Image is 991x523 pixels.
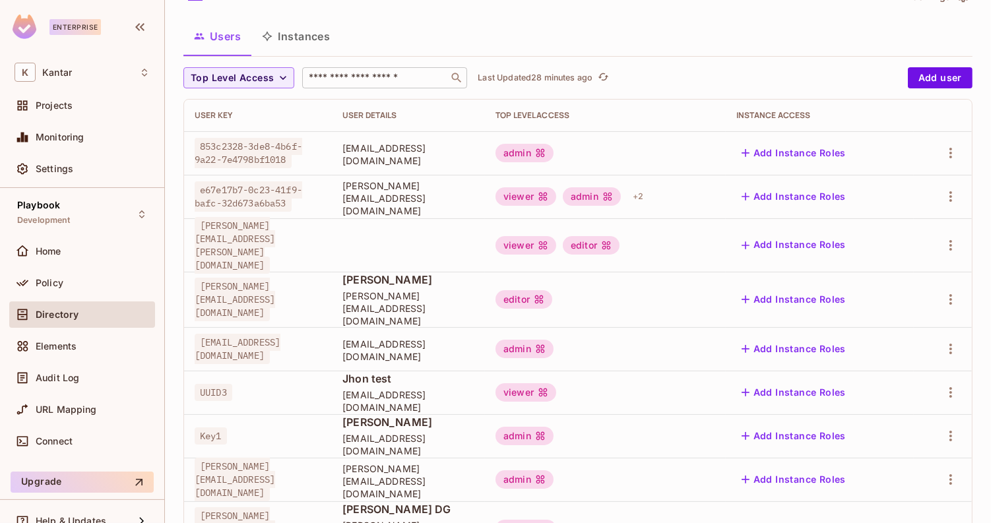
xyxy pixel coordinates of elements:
[36,373,79,383] span: Audit Log
[563,187,621,206] div: admin
[183,67,294,88] button: Top Level Access
[36,341,77,352] span: Elements
[736,338,851,359] button: Add Instance Roles
[36,164,73,174] span: Settings
[495,110,715,121] div: Top Level Access
[36,404,97,415] span: URL Mapping
[592,70,611,86] span: Click to refresh data
[495,340,554,358] div: admin
[195,181,302,212] span: e67e17b7-0c23-41f9-bafc-32d673a6ba53
[736,186,851,207] button: Add Instance Roles
[342,110,474,121] div: User Details
[342,462,474,500] span: [PERSON_NAME][EMAIL_ADDRESS][DOMAIN_NAME]
[495,236,556,255] div: viewer
[15,63,36,82] span: K
[736,382,851,403] button: Add Instance Roles
[36,100,73,111] span: Projects
[17,200,60,210] span: Playbook
[195,278,275,321] span: [PERSON_NAME][EMAIL_ADDRESS][DOMAIN_NAME]
[736,469,851,490] button: Add Instance Roles
[595,70,611,86] button: refresh
[342,142,474,167] span: [EMAIL_ADDRESS][DOMAIN_NAME]
[342,338,474,363] span: [EMAIL_ADDRESS][DOMAIN_NAME]
[42,67,72,78] span: Workspace: Kantar
[36,278,63,288] span: Policy
[908,67,973,88] button: Add user
[736,110,903,121] div: Instance Access
[36,436,73,446] span: Connect
[478,73,592,83] p: Last Updated 28 minutes ago
[195,138,302,168] span: 853c2328-3de8-4b6f-9a22-7e4798bf1018
[495,290,552,309] div: editor
[736,142,851,164] button: Add Instance Roles
[36,132,84,142] span: Monitoring
[598,71,609,84] span: refresh
[49,19,101,35] div: Enterprise
[736,289,851,310] button: Add Instance Roles
[342,179,474,217] span: [PERSON_NAME][EMAIL_ADDRESS][DOMAIN_NAME]
[736,425,851,446] button: Add Instance Roles
[342,290,474,327] span: [PERSON_NAME][EMAIL_ADDRESS][DOMAIN_NAME]
[195,110,321,121] div: User Key
[495,470,554,489] div: admin
[36,309,79,320] span: Directory
[191,70,274,86] span: Top Level Access
[736,235,851,256] button: Add Instance Roles
[195,427,227,445] span: Key1
[495,144,554,162] div: admin
[13,15,36,39] img: SReyMgAAAABJRU5ErkJggg==
[195,458,275,501] span: [PERSON_NAME][EMAIL_ADDRESS][DOMAIN_NAME]
[183,20,251,53] button: Users
[627,186,649,207] div: + 2
[342,432,474,457] span: [EMAIL_ADDRESS][DOMAIN_NAME]
[342,415,474,429] span: [PERSON_NAME]
[36,246,61,257] span: Home
[495,383,556,402] div: viewer
[342,502,474,516] span: [PERSON_NAME] DG
[251,20,340,53] button: Instances
[195,217,275,274] span: [PERSON_NAME][EMAIL_ADDRESS][PERSON_NAME][DOMAIN_NAME]
[195,384,232,401] span: UUID3
[195,334,280,364] span: [EMAIL_ADDRESS][DOMAIN_NAME]
[342,388,474,414] span: [EMAIL_ADDRESS][DOMAIN_NAME]
[17,215,71,226] span: Development
[495,427,554,445] div: admin
[342,272,474,287] span: [PERSON_NAME]
[342,371,474,386] span: Jhon test
[495,187,556,206] div: viewer
[563,236,620,255] div: editor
